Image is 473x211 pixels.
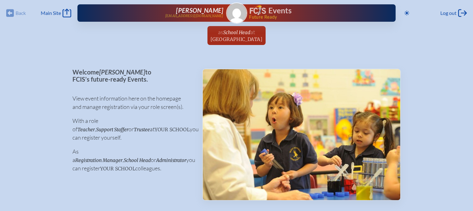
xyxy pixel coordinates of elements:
[165,14,224,18] p: [EMAIL_ADDRESS][DOMAIN_NAME]
[203,69,400,200] img: Events
[72,94,192,111] p: View event information here on the homepage and manage registration via your role screen(s).
[249,15,376,19] span: Future Ready
[72,69,192,83] p: Welcome to FCIS’s future-ready Events.
[72,117,192,142] p: With a role of , or at you can register yourself.
[156,157,186,163] span: Administrator
[41,10,61,16] span: Main Site
[99,68,145,76] span: [PERSON_NAME]
[77,127,95,132] span: Teacher
[72,147,192,173] p: As a , or you can register colleagues.
[97,7,224,19] a: [PERSON_NAME][EMAIL_ADDRESS][DOMAIN_NAME]
[124,157,151,163] span: School Head
[223,29,250,35] span: School Head
[211,36,262,42] span: [GEOGRAPHIC_DATA]
[41,9,71,17] a: Main Site
[227,3,247,23] img: Gravatar
[75,157,123,163] span: Registration Manager
[100,166,135,172] span: your school
[250,29,255,35] span: at
[155,127,190,132] span: your school
[226,2,247,24] a: Gravatar
[208,26,265,45] a: asSchool Headat[GEOGRAPHIC_DATA]
[134,127,150,132] span: Trustee
[96,127,128,132] span: Support Staffer
[440,10,457,16] span: Log out
[218,29,223,35] span: as
[250,5,376,19] div: FCIS Events — Future ready
[176,7,223,14] span: [PERSON_NAME]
